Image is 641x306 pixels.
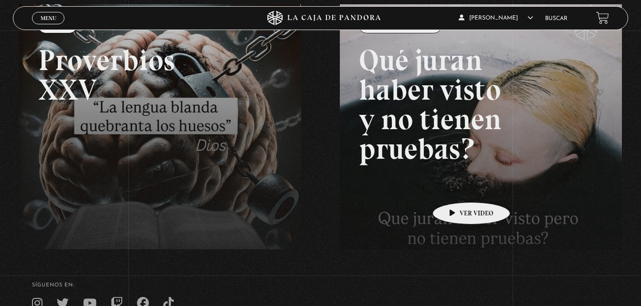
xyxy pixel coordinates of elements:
[596,11,609,24] a: View your shopping cart
[32,283,609,288] h4: SÍguenos en:
[37,23,60,30] span: Cerrar
[41,15,56,21] span: Menu
[545,16,567,21] a: Buscar
[459,15,533,21] span: [PERSON_NAME]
